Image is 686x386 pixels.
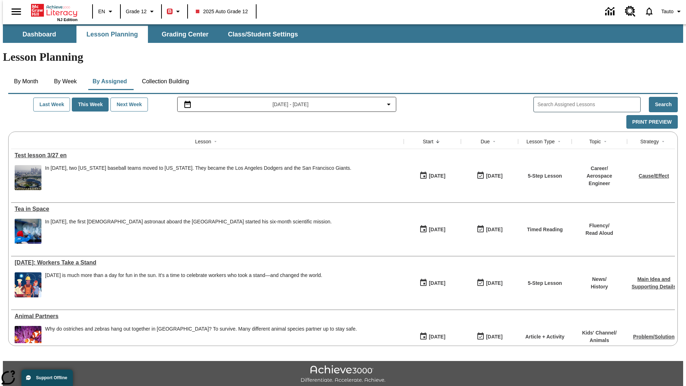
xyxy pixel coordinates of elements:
div: Strategy [640,138,659,145]
button: Open side menu [6,1,27,22]
svg: Collapse Date Range Filter [384,100,393,109]
div: Animal Partners [15,313,400,320]
div: Start [423,138,433,145]
div: In [DATE], two [US_STATE] baseball teams moved to [US_STATE]. They became the Los Angeles Dodgers... [45,165,352,171]
button: Next Week [110,98,148,112]
button: Language: EN, Select a language [95,5,118,18]
button: Grading Center [149,26,221,43]
button: Lesson Planning [76,26,148,43]
button: Sort [490,137,498,146]
p: Kids' Channel / [582,329,617,337]
p: News / [591,276,608,283]
button: Boost Class color is red. Change class color [164,5,185,18]
button: Grade: Grade 12, Select a grade [123,5,159,18]
div: Test lesson 3/27 en [15,152,400,159]
div: [DATE] is much more than a day for fun in the sun. It's a time to celebrate workers who took a st... [45,272,322,278]
button: This Week [72,98,109,112]
img: A banner with a blue background shows an illustrated row of diverse men and women dressed in clot... [15,272,41,297]
span: Tauto [661,8,673,15]
span: Lesson Planning [86,30,138,39]
span: 2025 Auto Grade 12 [196,8,248,15]
img: Three clownfish swim around a purple anemone. [15,326,41,351]
a: Data Center [601,2,621,21]
span: Support Offline [36,375,67,380]
p: 5-Step Lesson [528,279,562,287]
button: Sort [659,137,667,146]
div: [DATE] [429,172,445,180]
span: Grade 12 [126,8,146,15]
button: 10/13/25: First time the lesson was available [417,169,448,183]
p: Article + Activity [525,333,565,341]
button: 10/06/25: First time the lesson was available [417,223,448,236]
a: Resource Center, Will open in new tab [621,2,640,21]
div: Why do ostriches and zebras hang out together in [GEOGRAPHIC_DATA]? To survive. Many different an... [45,326,357,332]
div: [DATE] [486,225,502,234]
button: 06/30/26: Last day the lesson can be accessed [474,276,505,290]
span: B [168,7,171,16]
a: Notifications [640,2,658,21]
img: An astronaut, the first from the United Kingdom to travel to the International Space Station, wav... [15,219,41,244]
a: Test lesson 3/27 en, Lessons [15,152,400,159]
button: Collection Building [136,73,195,90]
input: Search Assigned Lessons [537,99,640,110]
div: Why do ostriches and zebras hang out together in Africa? To survive. Many different animal specie... [45,326,357,351]
button: Print Preview [626,115,678,129]
button: 07/07/25: First time the lesson was available [417,330,448,343]
button: Select the date range menu item [180,100,393,109]
div: Lesson [195,138,211,145]
div: Labor Day: Workers Take a Stand [15,259,400,266]
div: SubNavbar [3,24,683,43]
div: In December 2015, the first British astronaut aboard the International Space Station started his ... [45,219,332,244]
img: Achieve3000 Differentiate Accelerate Achieve [300,365,386,383]
button: Sort [433,137,442,146]
a: Main Idea and Supporting Details [632,276,676,289]
div: [DATE] [429,279,445,288]
span: EN [98,8,105,15]
div: Due [481,138,490,145]
button: Dashboard [4,26,75,43]
a: Cause/Effect [639,173,669,179]
p: Animals [582,337,617,344]
button: Search [649,97,678,112]
p: Aerospace Engineer [575,172,623,187]
div: In 1958, two New York baseball teams moved to California. They became the Los Angeles Dodgers and... [45,165,352,190]
div: SubNavbar [3,26,304,43]
span: Class/Student Settings [228,30,298,39]
h1: Lesson Planning [3,50,683,64]
p: Fluency / [586,222,613,229]
div: [DATE] [486,332,502,341]
a: Animal Partners, Lessons [15,313,400,320]
button: 07/23/25: First time the lesson was available [417,276,448,290]
a: Home [31,3,78,18]
div: Labor Day is much more than a day for fun in the sun. It's a time to celebrate workers who took a... [45,272,322,297]
button: By Assigned [87,73,133,90]
img: Dodgers stadium. [15,165,41,190]
button: 10/12/25: Last day the lesson can be accessed [474,223,505,236]
div: In [DATE], the first [DEMOGRAPHIC_DATA] astronaut aboard the [GEOGRAPHIC_DATA] started his six-mo... [45,219,332,225]
p: History [591,283,608,291]
div: Tea in Space [15,206,400,212]
div: [DATE] [486,172,502,180]
span: Dashboard [23,30,56,39]
button: 10/13/25: Last day the lesson can be accessed [474,169,505,183]
p: Career / [575,165,623,172]
div: [DATE] [486,279,502,288]
div: Home [31,3,78,22]
span: [DATE] - [DATE] [273,101,309,108]
a: Tea in Space, Lessons [15,206,400,212]
p: Read Aloud [586,229,613,237]
span: Grading Center [161,30,208,39]
div: Topic [589,138,601,145]
a: Labor Day: Workers Take a Stand, Lessons [15,259,400,266]
button: Support Offline [21,370,73,386]
button: 06/30/26: Last day the lesson can be accessed [474,330,505,343]
button: By Week [48,73,83,90]
div: [DATE] [429,225,445,234]
a: Problem/Solution [633,334,675,340]
button: Last Week [33,98,70,112]
div: Lesson Type [526,138,555,145]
